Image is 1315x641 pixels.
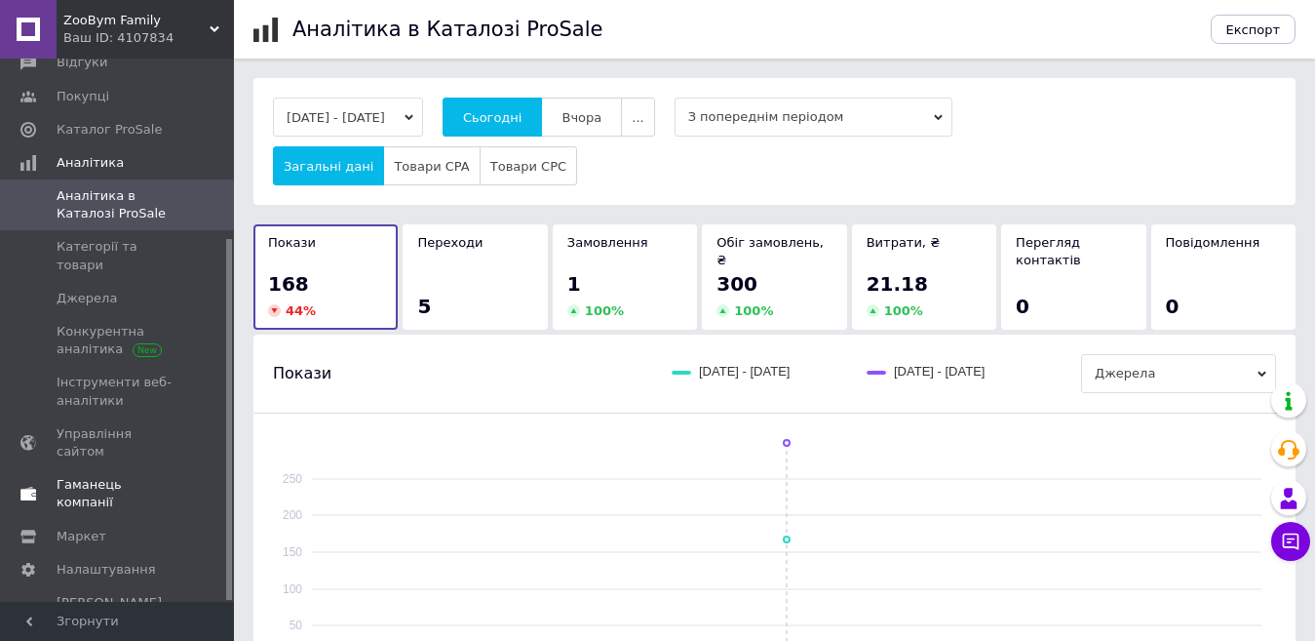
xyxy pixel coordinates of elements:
[394,159,469,174] span: Товари CPA
[734,303,773,318] span: 100 %
[283,472,302,486] text: 250
[1016,235,1081,267] span: Перегляд контактів
[268,272,309,296] span: 168
[283,545,302,559] text: 150
[621,98,654,137] button: ...
[1166,295,1180,318] span: 0
[417,235,483,250] span: Переходи
[57,323,180,358] span: Конкурентна аналітика
[284,159,373,174] span: Загальні дані
[541,98,622,137] button: Вчора
[57,121,162,139] span: Каталог ProSale
[567,235,648,250] span: Замовлення
[292,18,602,41] h1: Аналітика в Каталозі ProSale
[675,98,952,137] span: З попереднім періодом
[561,110,601,125] span: Вчора
[63,12,210,29] span: ZooBym Family
[1081,354,1276,393] span: Джерела
[57,154,124,172] span: Аналітика
[283,508,302,522] text: 200
[57,54,107,71] span: Відгуки
[867,235,941,250] span: Витрати, ₴
[57,374,180,409] span: Інструменти веб-аналітики
[1211,15,1296,44] button: Експорт
[57,425,180,461] span: Управління сайтом
[383,146,480,185] button: Товари CPA
[273,146,384,185] button: Загальні дані
[283,582,302,596] text: 100
[63,29,234,47] div: Ваш ID: 4107834
[1016,295,1029,318] span: 0
[273,363,331,384] span: Покази
[632,110,643,125] span: ...
[1226,22,1281,37] span: Експорт
[268,235,316,250] span: Покази
[273,98,423,137] button: [DATE] - [DATE]
[716,235,824,267] span: Обіг замовлень, ₴
[480,146,577,185] button: Товари CPC
[57,290,117,307] span: Джерела
[1166,235,1260,250] span: Повідомлення
[567,272,581,296] span: 1
[57,187,180,222] span: Аналітика в Каталозі ProSale
[585,303,624,318] span: 100 %
[1271,522,1310,561] button: Чат з покупцем
[286,303,316,318] span: 44 %
[57,476,180,511] span: Гаманець компанії
[57,561,156,579] span: Налаштування
[417,295,431,318] span: 5
[867,272,928,296] span: 21.18
[290,619,303,632] text: 50
[57,238,180,273] span: Категорії та товари
[716,272,757,296] span: 300
[463,110,522,125] span: Сьогодні
[57,88,109,105] span: Покупці
[443,98,543,137] button: Сьогодні
[884,303,923,318] span: 100 %
[57,528,106,545] span: Маркет
[490,159,566,174] span: Товари CPC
